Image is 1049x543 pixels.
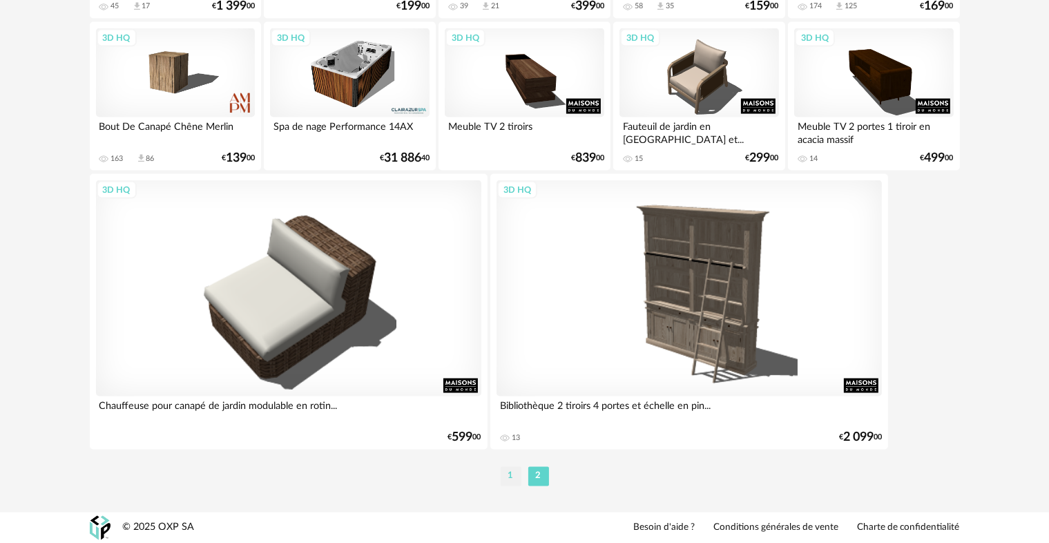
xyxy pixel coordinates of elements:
[839,432,882,442] div: € 00
[97,181,137,199] div: 3D HQ
[142,1,151,11] div: 17
[794,117,953,145] div: Meuble TV 2 portes 1 tiroir en acacia massif
[111,154,124,164] div: 163
[439,22,610,171] a: 3D HQ Meuble TV 2 tiroirs €83900
[111,1,119,11] div: 45
[571,153,604,163] div: € 00
[146,154,155,164] div: 86
[921,153,954,163] div: € 00
[843,432,874,442] span: 2 099
[491,1,499,11] div: 21
[497,397,882,424] div: Bibliothèque 2 tiroirs 4 portes et échelle en pin...
[90,516,110,540] img: OXP
[845,1,857,11] div: 125
[123,522,195,535] div: © 2025 OXP SA
[575,153,596,163] span: 839
[380,153,430,163] div: € 40
[90,22,261,171] a: 3D HQ Bout De Canapé Chêne Merlin 163 Download icon 86 €13900
[619,117,778,145] div: Fauteuil de jardin en [GEOGRAPHIC_DATA] et...
[448,432,481,442] div: € 00
[460,1,468,11] div: 39
[620,29,660,47] div: 3D HQ
[921,1,954,11] div: € 00
[528,467,549,486] li: 2
[795,29,835,47] div: 3D HQ
[490,174,888,450] a: 3D HQ Bibliothèque 2 tiroirs 4 portes et échelle en pin... 13 €2 09900
[613,22,785,171] a: 3D HQ Fauteuil de jardin en [GEOGRAPHIC_DATA] et... 15 €29900
[497,181,537,199] div: 3D HQ
[746,1,779,11] div: € 00
[788,22,959,171] a: 3D HQ Meuble TV 2 portes 1 tiroir en acacia massif 14 €49900
[136,153,146,164] span: Download icon
[90,174,488,450] a: 3D HQ Chauffeuse pour canapé de jardin modulable en rotin... €59900
[96,397,481,424] div: Chauffeuse pour canapé de jardin modulable en rotin...
[445,29,485,47] div: 3D HQ
[401,1,421,11] span: 199
[271,29,311,47] div: 3D HQ
[925,153,945,163] span: 499
[714,522,839,535] a: Conditions générales de vente
[571,1,604,11] div: € 00
[264,22,435,171] a: 3D HQ Spa de nage Performance 14AX €31 88640
[925,1,945,11] span: 169
[655,1,666,12] span: Download icon
[809,154,818,164] div: 14
[750,1,771,11] span: 159
[634,522,695,535] a: Besoin d'aide ?
[635,1,643,11] div: 58
[212,1,255,11] div: € 00
[96,117,255,145] div: Bout De Canapé Chêne Merlin
[666,1,674,11] div: 35
[452,432,473,442] span: 599
[501,467,521,486] li: 1
[635,154,643,164] div: 15
[575,1,596,11] span: 399
[270,117,429,145] div: Spa de nage Performance 14AX
[222,153,255,163] div: € 00
[216,1,247,11] span: 1 399
[750,153,771,163] span: 299
[834,1,845,12] span: Download icon
[384,153,421,163] span: 31 886
[97,29,137,47] div: 3D HQ
[809,1,822,11] div: 174
[396,1,430,11] div: € 00
[132,1,142,12] span: Download icon
[512,433,520,443] div: 13
[858,522,960,535] a: Charte de confidentialité
[445,117,604,145] div: Meuble TV 2 tiroirs
[226,153,247,163] span: 139
[481,1,491,12] span: Download icon
[746,153,779,163] div: € 00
